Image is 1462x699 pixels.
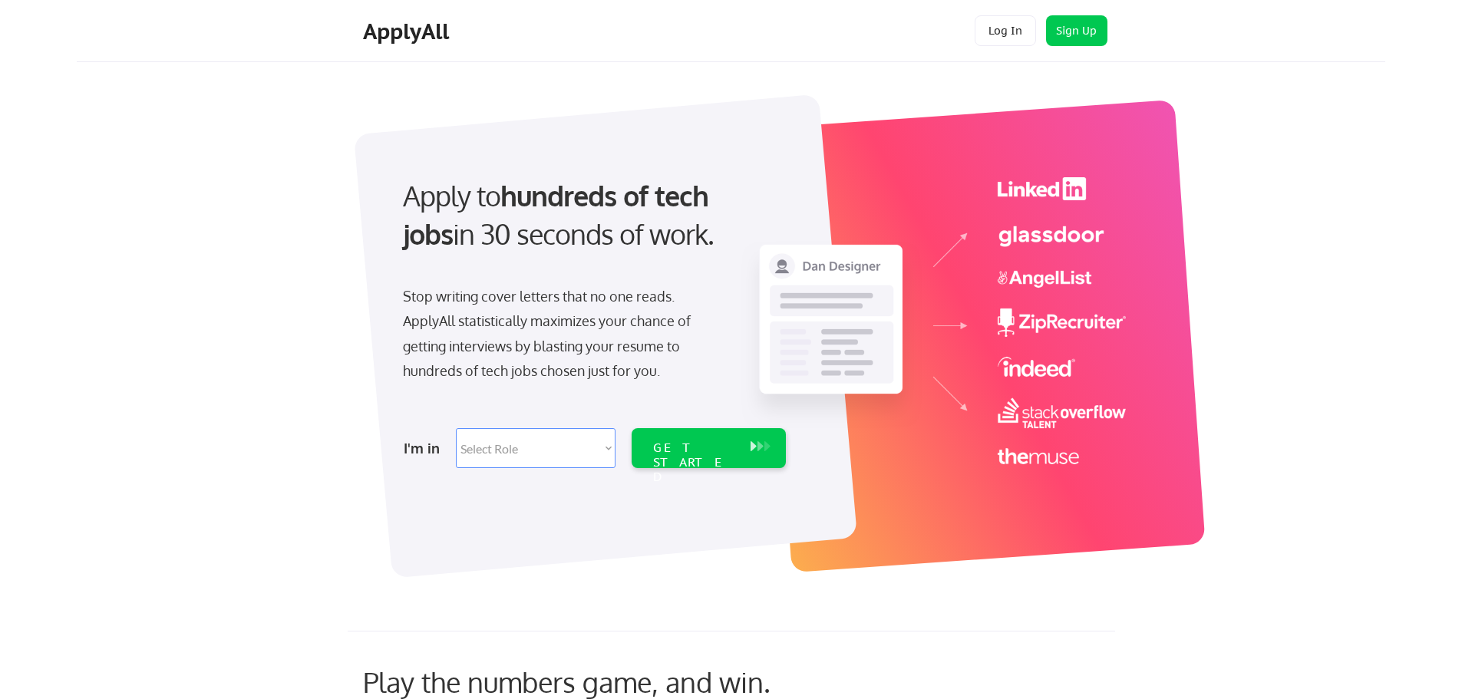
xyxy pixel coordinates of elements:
[403,178,715,251] strong: hundreds of tech jobs
[403,284,718,384] div: Stop writing cover letters that no one reads. ApplyAll statistically maximizes your chance of get...
[653,440,735,485] div: GET STARTED
[363,18,454,45] div: ApplyAll
[363,665,839,698] div: Play the numbers game, and win.
[403,176,780,254] div: Apply to in 30 seconds of work.
[1046,15,1107,46] button: Sign Up
[975,15,1036,46] button: Log In
[404,436,447,460] div: I'm in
